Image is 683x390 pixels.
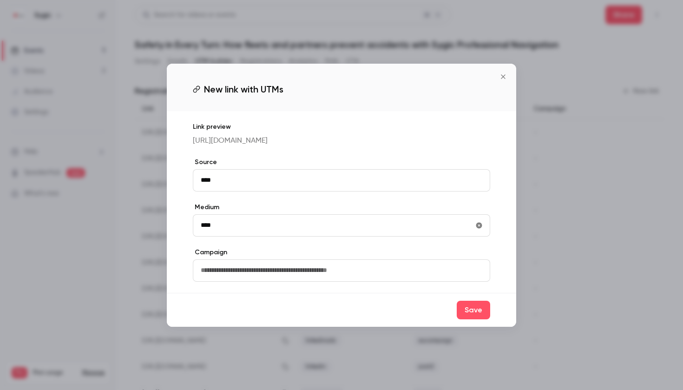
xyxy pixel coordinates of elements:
[193,122,490,132] p: Link preview
[457,301,490,319] button: Save
[193,158,490,167] label: Source
[204,82,283,96] span: New link with UTMs
[193,203,490,212] label: Medium
[193,135,490,146] p: [URL][DOMAIN_NAME]
[193,248,490,257] label: Campaign
[472,218,486,233] button: utmMedium
[494,67,512,86] button: Close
